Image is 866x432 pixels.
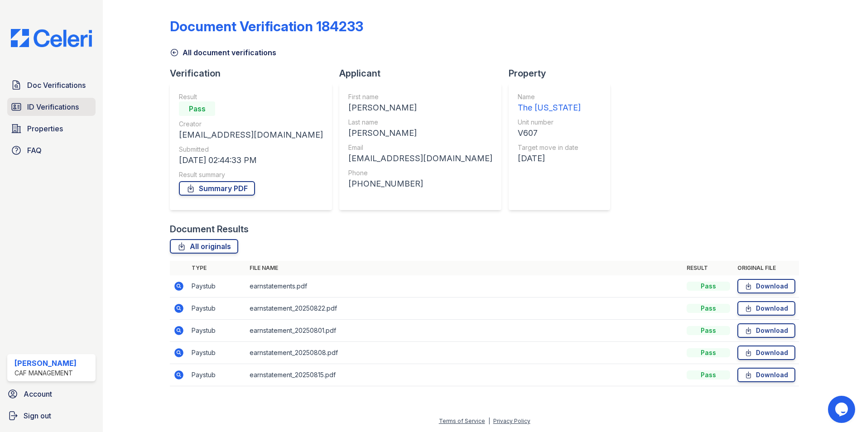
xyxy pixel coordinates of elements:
div: Result summary [179,170,323,179]
a: Download [737,323,795,338]
a: Download [737,301,795,316]
div: Result [179,92,323,101]
span: FAQ [27,145,42,156]
a: Terms of Service [439,418,485,424]
div: [EMAIL_ADDRESS][DOMAIN_NAME] [179,129,323,141]
img: CE_Logo_Blue-a8612792a0a2168367f1c8372b55b34899dd931a85d93a1a3d3e32e68fde9ad4.png [4,29,99,47]
div: First name [348,92,492,101]
a: Name The [US_STATE] [518,92,581,114]
th: File name [246,261,683,275]
div: Applicant [339,67,509,80]
div: [PHONE_NUMBER] [348,178,492,190]
a: Sign out [4,407,99,425]
div: Target move in date [518,143,581,152]
td: earnstatement_20250801.pdf [246,320,683,342]
td: Paystub [188,364,246,386]
a: Privacy Policy [493,418,530,424]
div: [PERSON_NAME] [348,101,492,114]
a: Download [737,279,795,293]
div: [PERSON_NAME] [348,127,492,139]
span: Doc Verifications [27,80,86,91]
td: earnstatement_20250822.pdf [246,298,683,320]
div: [DATE] 02:44:33 PM [179,154,323,167]
div: Name [518,92,581,101]
div: Document Verification 184233 [170,18,363,34]
div: Pass [687,326,730,335]
td: earnstatement_20250815.pdf [246,364,683,386]
div: Verification [170,67,339,80]
th: Type [188,261,246,275]
td: Paystub [188,342,246,364]
div: Phone [348,168,492,178]
div: Creator [179,120,323,129]
td: earnstatements.pdf [246,275,683,298]
div: Pass [687,348,730,357]
div: Submitted [179,145,323,154]
span: ID Verifications [27,101,79,112]
a: Summary PDF [179,181,255,196]
div: Property [509,67,617,80]
td: Paystub [188,298,246,320]
div: CAF Management [14,369,77,378]
a: Download [737,368,795,382]
div: Email [348,143,492,152]
a: Account [4,385,99,403]
div: Unit number [518,118,581,127]
a: Download [737,346,795,360]
a: ID Verifications [7,98,96,116]
div: Pass [687,282,730,291]
a: FAQ [7,141,96,159]
div: | [488,418,490,424]
div: [EMAIL_ADDRESS][DOMAIN_NAME] [348,152,492,165]
div: Pass [687,304,730,313]
div: V607 [518,127,581,139]
a: All document verifications [170,47,276,58]
a: All originals [170,239,238,254]
div: Pass [687,370,730,379]
a: Doc Verifications [7,76,96,94]
th: Original file [734,261,799,275]
iframe: chat widget [828,396,857,423]
div: Document Results [170,223,249,235]
td: Paystub [188,275,246,298]
div: Pass [179,101,215,116]
span: Properties [27,123,63,134]
div: [DATE] [518,152,581,165]
span: Account [24,389,52,399]
td: Paystub [188,320,246,342]
div: The [US_STATE] [518,101,581,114]
td: earnstatement_20250808.pdf [246,342,683,364]
div: Last name [348,118,492,127]
span: Sign out [24,410,51,421]
div: [PERSON_NAME] [14,358,77,369]
a: Properties [7,120,96,138]
th: Result [683,261,734,275]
